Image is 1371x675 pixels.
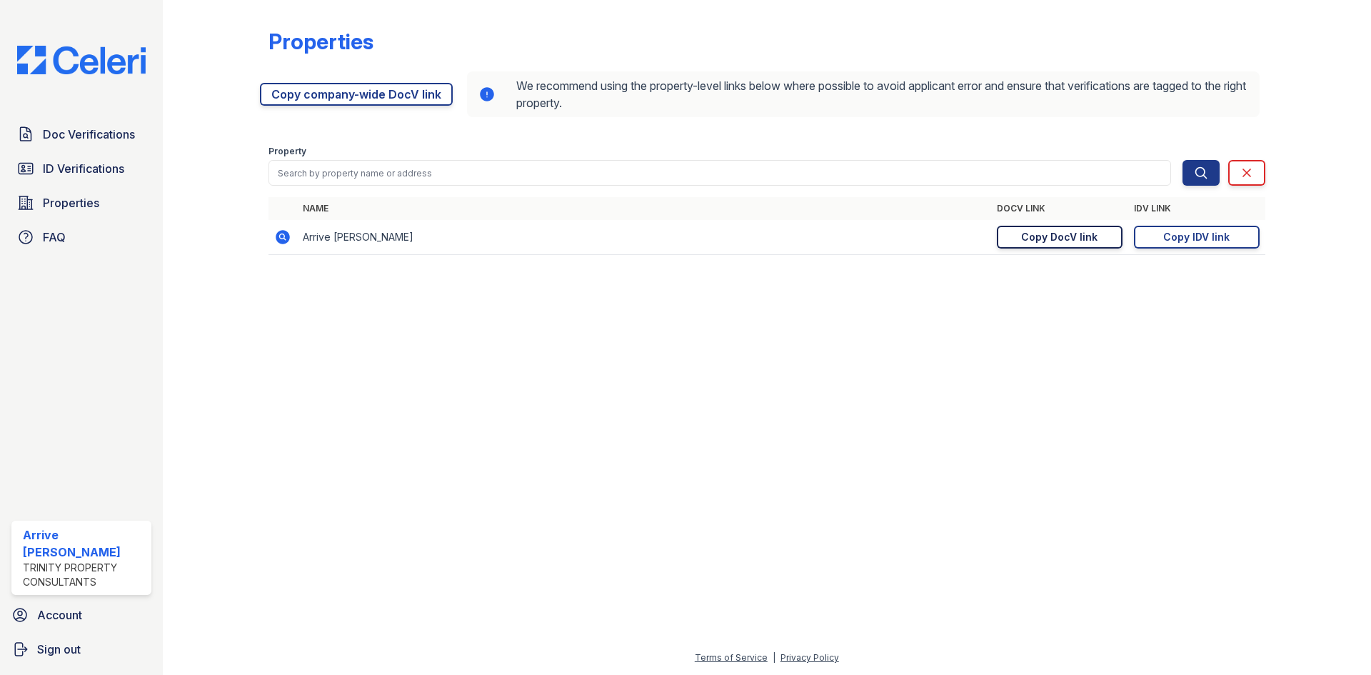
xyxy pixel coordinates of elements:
div: Copy IDV link [1163,230,1230,244]
div: Trinity Property Consultants [23,561,146,589]
a: Properties [11,189,151,217]
input: Search by property name or address [268,160,1171,186]
span: Doc Verifications [43,126,135,143]
th: Name [297,197,991,220]
a: ID Verifications [11,154,151,183]
span: Account [37,606,82,624]
a: FAQ [11,223,151,251]
th: IDV Link [1128,197,1265,220]
div: Properties [268,29,373,54]
a: Copy IDV link [1134,226,1260,249]
div: Copy DocV link [1021,230,1098,244]
div: We recommend using the property-level links below where possible to avoid applicant error and ens... [467,71,1260,117]
a: Privacy Policy [780,652,839,663]
a: Copy DocV link [997,226,1123,249]
span: FAQ [43,229,66,246]
span: Sign out [37,641,81,658]
td: Arrive [PERSON_NAME] [297,220,991,255]
label: Property [268,146,306,157]
span: ID Verifications [43,160,124,177]
img: CE_Logo_Blue-a8612792a0a2168367f1c8372b55b34899dd931a85d93a1a3d3e32e68fde9ad4.png [6,46,157,74]
div: Arrive [PERSON_NAME] [23,526,146,561]
a: Account [6,601,157,629]
a: Terms of Service [695,652,768,663]
a: Copy company-wide DocV link [260,83,453,106]
a: Sign out [6,635,157,664]
a: Doc Verifications [11,120,151,149]
span: Properties [43,194,99,211]
th: DocV Link [991,197,1128,220]
div: | [773,652,775,663]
